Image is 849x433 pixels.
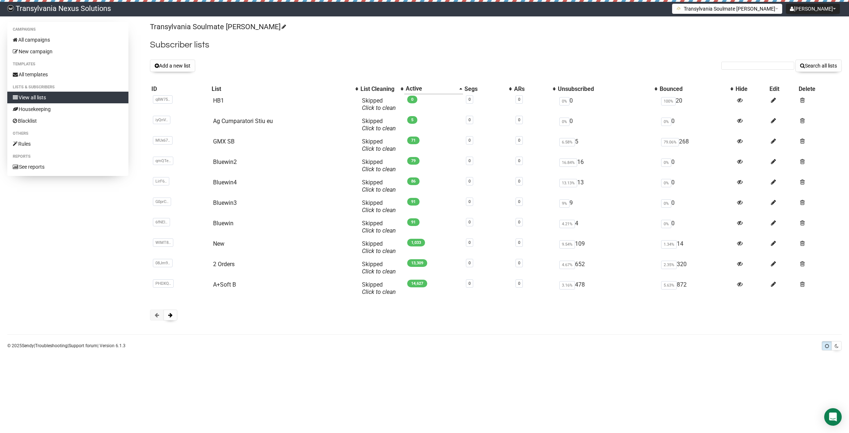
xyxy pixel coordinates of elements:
[468,199,471,204] a: 0
[468,261,471,265] a: 0
[518,199,520,204] a: 0
[463,84,513,94] th: Segs: No sort applied, activate to apply an ascending sort
[658,156,734,176] td: 0
[153,136,173,145] span: MUx67..
[362,158,396,173] span: Skipped
[786,4,840,14] button: [PERSON_NAME]
[407,116,417,124] span: 5
[556,84,658,94] th: Unsubscribed: No sort applied, activate to apply an ascending sort
[153,198,171,206] span: G0prC..
[559,199,570,208] span: 9%
[769,85,795,93] div: Edit
[556,196,658,217] td: 9
[7,83,128,92] li: Lists & subscribers
[661,261,677,269] span: 2.35%
[518,138,520,143] a: 0
[7,5,14,12] img: 586cc6b7d8bc403f0c61b981d947c989
[556,135,658,156] td: 5
[661,199,671,208] span: 0%
[7,103,128,115] a: Housekeeping
[660,85,727,93] div: Bounced
[518,281,520,286] a: 0
[661,138,679,146] span: 79.06%
[559,240,575,249] span: 9.54%
[661,240,677,249] span: 1.34%
[518,97,520,102] a: 0
[661,97,676,106] span: 100%
[404,84,463,94] th: Active: Ascending sort applied, activate to apply a descending sort
[35,343,67,348] a: Troubleshooting
[213,240,224,247] a: New
[658,278,734,299] td: 872
[661,220,671,228] span: 0%
[362,240,396,254] span: Skipped
[150,60,195,72] button: Add a new list
[407,137,420,144] span: 71
[824,408,842,426] div: Open Intercom Messenger
[150,22,285,31] a: Transylvania Soulmate [PERSON_NAME]
[150,84,210,94] th: ID: No sort applied, sorting is disabled
[213,261,235,268] a: 2 Orders
[406,85,456,92] div: Active
[153,95,173,104] span: q8W75..
[518,220,520,225] a: 0
[658,94,734,115] td: 20
[407,259,427,267] span: 13,309
[797,84,842,94] th: Delete: No sort applied, sorting is disabled
[468,158,471,163] a: 0
[556,217,658,237] td: 4
[407,239,425,246] span: 1,033
[151,85,209,93] div: ID
[150,38,842,51] h2: Subscriber lists
[153,157,173,165] span: qmQTe..
[556,156,658,176] td: 16
[661,158,671,167] span: 0%
[468,281,471,286] a: 0
[213,97,224,104] a: HB1
[362,166,396,173] a: Click to clean
[468,179,471,184] a: 0
[407,177,420,185] span: 86
[213,220,234,227] a: Bluewin
[658,135,734,156] td: 268
[559,281,575,290] span: 3.16%
[559,179,577,187] span: 13.13%
[7,92,128,103] a: View all lists
[672,4,782,14] button: Transylvania Soulmate [PERSON_NAME]
[513,84,556,94] th: ARs: No sort applied, activate to apply an ascending sort
[559,158,577,167] span: 16.84%
[362,261,396,275] span: Skipped
[213,138,235,145] a: GMX SB
[468,97,471,102] a: 0
[658,176,734,196] td: 0
[661,118,671,126] span: 0%
[407,96,417,103] span: 0
[464,85,505,93] div: Segs
[559,97,570,106] span: 0%
[7,129,128,138] li: Others
[407,198,420,206] span: 91
[7,152,128,161] li: Reports
[213,118,273,124] a: Ag Cumparatori Stiu eu
[661,179,671,187] span: 0%
[210,84,359,94] th: List: No sort applied, activate to apply an ascending sort
[362,220,396,234] span: Skipped
[22,343,34,348] a: Sendy
[153,238,173,247] span: WlMT8..
[362,288,396,295] a: Click to clean
[362,138,396,152] span: Skipped
[661,281,677,290] span: 5.63%
[153,116,170,124] span: iyQnV..
[7,69,128,80] a: All templates
[518,179,520,184] a: 0
[799,85,840,93] div: Delete
[556,176,658,196] td: 13
[362,125,396,132] a: Click to clean
[7,342,126,350] p: © 2025 | | | Version 6.1.3
[468,138,471,143] a: 0
[676,5,682,11] img: 1.png
[559,118,570,126] span: 0%
[468,220,471,225] a: 0
[795,60,842,72] button: Search all lists
[556,258,658,278] td: 652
